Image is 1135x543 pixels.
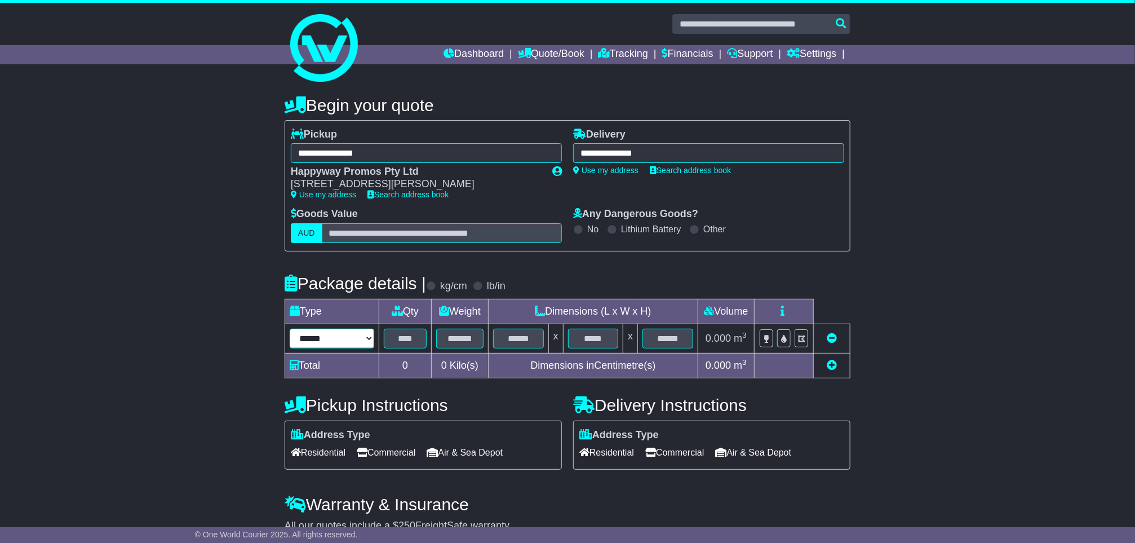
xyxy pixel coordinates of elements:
label: AUD [291,223,322,243]
span: 250 [398,520,415,531]
td: Volume [698,299,754,324]
h4: Delivery Instructions [573,396,850,414]
label: Other [703,224,726,235]
label: kg/cm [440,280,467,293]
h4: Warranty & Insurance [285,495,850,514]
sup: 3 [742,331,747,339]
span: Residential [291,444,345,461]
span: 0 [441,360,447,371]
span: Air & Sea Depot [716,444,792,461]
td: Total [285,353,379,378]
a: Add new item [827,360,837,371]
label: Any Dangerous Goods? [573,208,698,220]
label: Pickup [291,129,337,141]
td: x [623,324,638,353]
a: Support [728,45,773,64]
td: Qty [379,299,432,324]
a: Tracking [598,45,648,64]
label: Delivery [573,129,626,141]
label: Goods Value [291,208,358,220]
td: x [548,324,563,353]
a: Settings [787,45,836,64]
span: Residential [579,444,634,461]
span: m [734,360,747,371]
label: No [587,224,598,235]
span: 0.000 [706,360,731,371]
a: Remove this item [827,333,837,344]
h4: Package details | [285,274,426,293]
td: Type [285,299,379,324]
div: All our quotes include a $ FreightSafe warranty. [285,520,850,532]
a: Search address book [367,190,449,199]
td: Dimensions in Centimetre(s) [488,353,698,378]
a: Dashboard [444,45,504,64]
td: Kilo(s) [432,353,489,378]
a: Financials [662,45,713,64]
label: Address Type [291,429,370,442]
td: 0 [379,353,432,378]
label: Lithium Battery [621,224,681,235]
span: Air & Sea Depot [427,444,503,461]
span: m [734,333,747,344]
label: lb/in [487,280,506,293]
span: Commercial [645,444,704,461]
span: Commercial [357,444,415,461]
div: [STREET_ADDRESS][PERSON_NAME] [291,178,541,191]
a: Quote/Book [518,45,584,64]
div: Happyway Promos Pty Ltd [291,166,541,178]
a: Search address book [650,166,731,175]
label: Address Type [579,429,659,442]
span: © One World Courier 2025. All rights reserved. [195,530,358,539]
h4: Pickup Instructions [285,396,562,414]
td: Weight [432,299,489,324]
h4: Begin your quote [285,96,850,114]
td: Dimensions (L x W x H) [488,299,698,324]
a: Use my address [573,166,639,175]
span: 0.000 [706,333,731,344]
a: Use my address [291,190,356,199]
sup: 3 [742,358,747,367]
